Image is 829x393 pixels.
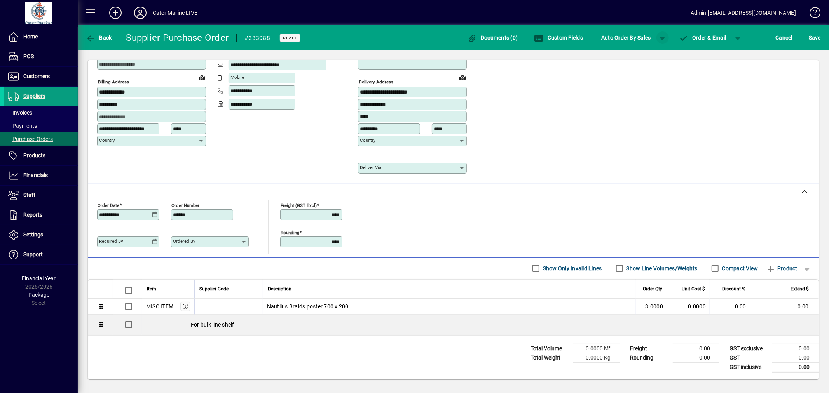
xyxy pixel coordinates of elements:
td: Total Volume [527,344,573,353]
td: 0.0000 [667,299,710,315]
mat-label: Mobile [230,75,244,80]
td: 0.0000 M³ [573,344,620,353]
a: Financials [4,166,78,185]
span: Order & Email [679,35,726,41]
button: Add [103,6,128,20]
span: Auto Order By Sales [601,31,651,44]
span: Suppliers [23,93,45,99]
span: Payments [8,123,37,129]
mat-label: Required by [99,238,123,244]
a: Products [4,146,78,165]
mat-label: Rounding [281,230,299,235]
td: GST exclusive [726,344,772,353]
td: 0.00 [750,299,819,315]
a: Purchase Orders [4,132,78,146]
span: S [809,35,812,41]
span: POS [23,53,34,59]
a: Home [4,27,78,47]
td: 0.00 [772,344,819,353]
span: Staff [23,192,35,198]
td: 0.00 [710,299,750,315]
td: 0.00 [772,353,819,362]
a: Payments [4,119,78,132]
mat-label: Ordered by [173,238,195,244]
button: Documents (0) [466,31,520,45]
span: Extend $ [791,285,809,293]
label: Show Line Volumes/Weights [625,264,698,272]
button: Cancel [774,31,795,45]
a: Support [4,245,78,264]
a: Staff [4,186,78,205]
mat-label: Order date [98,202,119,208]
a: View on map [195,71,208,83]
mat-label: Deliver via [360,165,381,170]
td: GST [726,353,772,362]
span: Home [23,33,38,40]
span: Description [268,285,291,293]
td: Rounding [626,353,673,362]
button: Custom Fields [532,31,585,45]
span: ave [809,31,821,44]
button: Profile [128,6,153,20]
td: Freight [626,344,673,353]
span: Customers [23,73,50,79]
mat-label: Country [99,137,115,143]
span: Package [28,292,49,298]
div: MISC ITEM [146,303,173,310]
td: 0.00 [772,362,819,372]
span: Product [766,262,798,275]
td: Total Weight [527,353,573,362]
div: Admin [EMAIL_ADDRESS][DOMAIN_NAME] [691,7,796,19]
span: Documents (0) [468,35,518,41]
span: Products [23,152,45,158]
span: Custom Fields [534,35,583,41]
a: Settings [4,225,78,245]
span: Order Qty [643,285,662,293]
td: 0.00 [673,353,719,362]
span: Nautilus Braids poster 700 x 200 [267,303,349,310]
mat-label: Order number [171,202,199,208]
span: Settings [23,231,43,238]
span: Discount % [722,285,745,293]
td: GST inclusive [726,362,772,372]
span: Item [147,285,156,293]
span: Invoices [8,110,32,116]
td: 0.00 [673,344,719,353]
button: Auto Order By Sales [597,31,655,45]
button: Save [807,31,823,45]
a: Reports [4,205,78,225]
span: Cancel [776,31,793,44]
a: Knowledge Base [804,2,819,27]
td: 0.0000 Kg [573,353,620,362]
app-page-header-button: Back [78,31,120,45]
label: Show Only Invalid Lines [541,264,602,272]
a: Invoices [4,106,78,119]
a: Customers [4,67,78,86]
span: Supplier Code [199,285,229,293]
button: Order & Email [675,31,730,45]
span: Purchase Orders [8,136,53,142]
label: Compact View [721,264,758,272]
a: View on map [456,71,469,83]
div: For bulk line shelf [142,315,819,335]
span: Financial Year [22,275,56,282]
mat-label: Country [360,137,375,143]
span: Unit Cost $ [682,285,705,293]
button: Back [84,31,114,45]
mat-label: Freight (GST excl) [281,202,317,208]
td: 3.0000 [636,299,667,315]
span: Support [23,251,43,257]
a: POS [4,47,78,66]
span: Back [86,35,112,41]
div: Cater Marine LIVE [153,7,197,19]
span: Reports [23,212,42,218]
button: Product [762,261,801,275]
div: Supplier Purchase Order [126,31,229,44]
span: Draft [283,35,297,40]
div: #233988 [244,32,270,44]
span: Financials [23,172,48,178]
